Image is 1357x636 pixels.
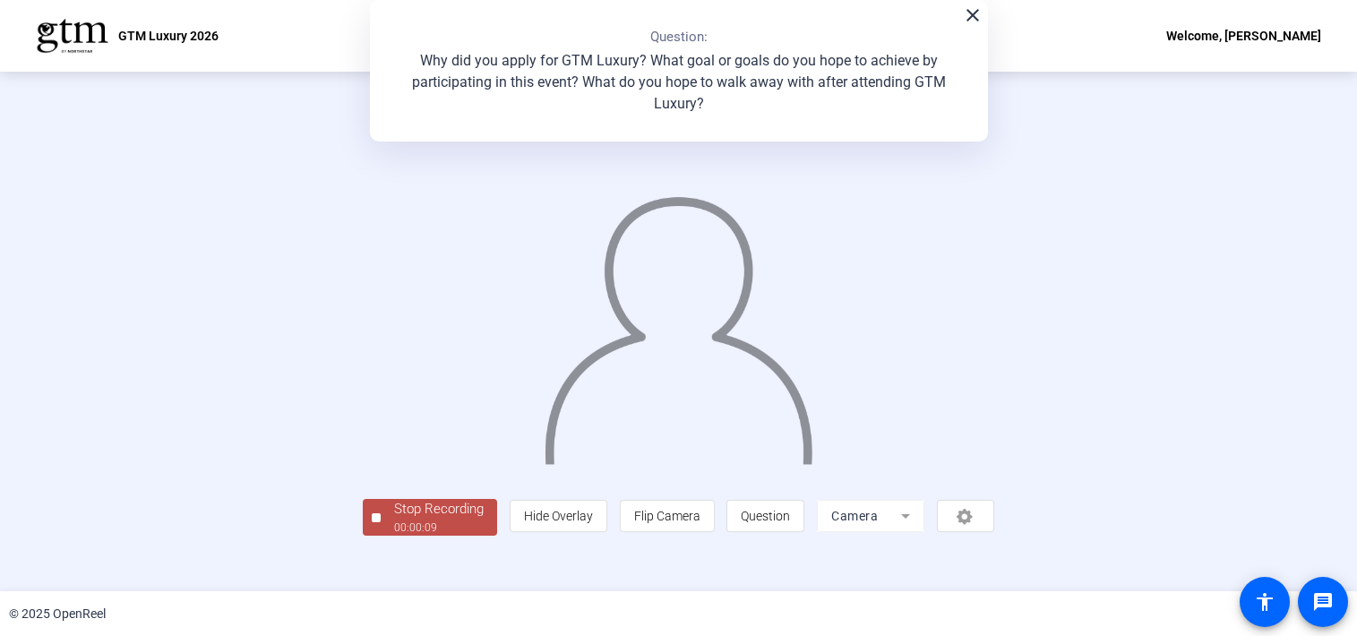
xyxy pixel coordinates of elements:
[620,500,715,532] button: Flip Camera
[363,499,497,536] button: Stop Recording00:00:09
[542,181,815,465] img: overlay
[9,605,106,623] div: © 2025 OpenReel
[1312,591,1334,613] mat-icon: message
[394,520,484,536] div: 00:00:09
[394,499,484,520] div: Stop Recording
[1166,25,1321,47] div: Welcome, [PERSON_NAME]
[36,18,109,54] img: OpenReel logo
[741,509,790,523] span: Question
[962,4,983,26] mat-icon: close
[634,509,700,523] span: Flip Camera
[726,500,804,532] button: Question
[388,50,970,115] p: Why did you apply for GTM Luxury? What goal or goals do you hope to achieve by participating in t...
[510,500,607,532] button: Hide Overlay
[118,25,219,47] p: GTM Luxury 2026
[1254,591,1275,613] mat-icon: accessibility
[524,509,593,523] span: Hide Overlay
[650,27,708,47] p: Question:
